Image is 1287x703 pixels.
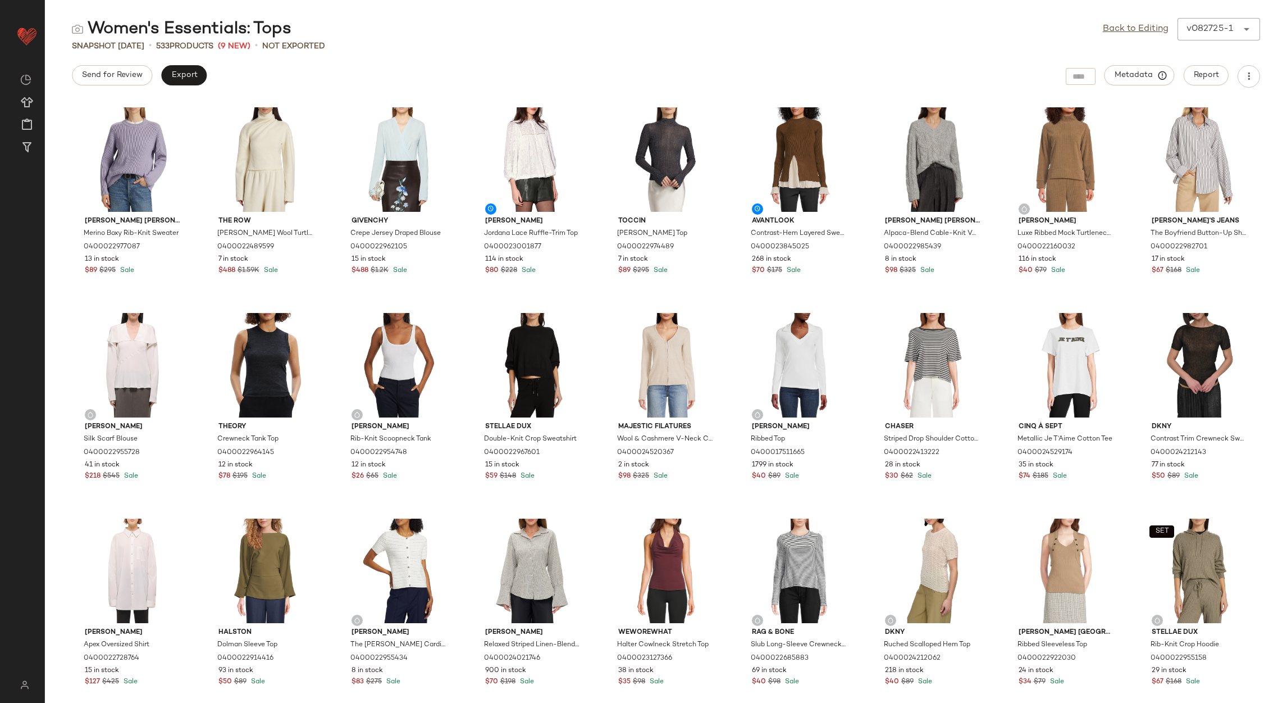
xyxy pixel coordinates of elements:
span: 0400022160032 [1017,242,1075,252]
span: $127 [85,677,100,687]
span: $218 [85,471,101,482]
span: Halston [218,628,314,638]
span: The [PERSON_NAME] Cardigan [350,640,446,650]
span: 29 in stock [1152,666,1186,676]
div: Products [156,40,213,52]
span: 0400023127366 [617,654,672,664]
span: 0400022977087 [84,242,140,252]
img: svg%3e [354,617,360,624]
span: Sale [518,473,535,480]
span: $62 [901,471,913,482]
span: 0400022413222 [884,448,939,458]
span: [PERSON_NAME] [485,628,581,638]
span: $50 [1152,471,1165,482]
span: 268 in stock [752,255,791,265]
span: 15 in stock [352,255,386,265]
span: 7 in stock [618,255,648,265]
img: 0400022985439_PEARLHEATHER [876,107,989,212]
span: [PERSON_NAME] Top [617,229,687,239]
img: 0400017511665_IVORY [743,313,856,418]
span: $89 [234,677,247,687]
span: Wool & Cashmere V-Neck Cardigan [617,434,713,445]
span: $26 [352,471,364,482]
span: $198 [500,677,515,687]
span: 0400022982701 [1151,242,1207,252]
button: Metadata [1105,65,1175,85]
span: Crepe Jersey Draped Blouse [350,229,441,239]
span: 0400022728764 [84,654,139,664]
span: 0400022685883 [751,654,809,664]
img: 0400024021746_BLACKIVORY [476,519,590,623]
span: Sale [1184,678,1200,686]
img: 0400022955158_VINTAGEOLIVEBRANCH [1143,519,1256,623]
span: Sale [384,678,400,686]
span: 0400022962105 [350,242,407,252]
span: $74 [1019,471,1030,482]
span: Rib-Knit Scoopneck Tank [350,434,431,445]
span: $148 [500,471,516,482]
span: $425 [102,677,119,687]
img: 0400022685883_WHITENAVY [743,519,856,623]
span: [PERSON_NAME] [752,422,847,432]
span: 114 in stock [485,255,523,265]
span: $168 [1166,266,1181,276]
span: $50 [218,677,232,687]
img: 0400022982701 [1143,107,1256,212]
span: $1.59K [238,266,259,276]
img: 0400022160032_CINNAMON [1010,107,1123,212]
span: Sale [647,678,664,686]
span: $40 [752,677,766,687]
span: 1799 in stock [752,460,793,470]
span: Sale [783,678,799,686]
span: 8 in stock [352,666,383,676]
span: Not Exported [262,40,325,52]
span: [PERSON_NAME]'s Jeans [1152,216,1247,226]
span: Sale [651,473,668,480]
span: Theory [218,422,314,432]
span: 15 in stock [85,666,119,676]
span: 0400022967601 [484,448,540,458]
img: 0400024212062_COCONUT [876,519,989,623]
img: 0400024529174_WHITEGOLD [1010,313,1123,418]
span: 35 in stock [1019,460,1053,470]
span: $70 [752,266,765,276]
span: 218 in stock [885,666,924,676]
span: Contrast-Hem Layered Sweater [751,229,846,239]
span: $40 [885,677,899,687]
img: 0400022977087_SWEETLILAC [76,107,189,212]
span: Dkny [1152,422,1247,432]
span: Double-Knit Crop Sweatshirt [484,434,577,445]
span: Metallic Je T’Aime Cotton Tee [1017,434,1112,445]
span: $78 [218,471,230,482]
span: $228 [501,266,517,276]
span: Luxe Ribbed Mock Turtleneck Pullover [1017,229,1113,239]
span: $65 [366,471,378,482]
span: Ribbed Sleeveless Top [1017,640,1087,650]
span: 69 in stock [752,666,787,676]
img: 0400023845025_COFFEE [743,107,856,212]
span: $59 [485,471,498,482]
span: Sale [1182,473,1198,480]
span: $83 [352,677,364,687]
span: Send for Review [81,71,143,80]
span: 116 in stock [1019,255,1056,265]
span: Stellae Dux [1152,628,1247,638]
span: 0400022955158 [1151,654,1207,664]
span: 13 in stock [85,255,119,265]
img: svg%3e [887,617,894,624]
span: Dolman Sleeve Top [217,640,277,650]
span: Sale [381,473,397,480]
span: $175 [767,266,782,276]
span: Sale [783,473,799,480]
span: Dkny [885,628,980,638]
span: 24 in stock [1019,666,1053,676]
span: Contrast Trim Crewneck Sweater [1151,434,1246,445]
span: 0400022964145 [217,448,274,458]
span: 0400024520367 [617,448,674,458]
span: Alpaca-Blend Cable-Knit V-Neck Sweater [884,229,979,239]
span: [PERSON_NAME] [GEOGRAPHIC_DATA] [1019,628,1114,638]
span: 0400024212143 [1151,448,1206,458]
span: Slub Long-Sleeve Crewneck T-Shirt [751,640,846,650]
img: 0400022914416_SAGE [209,519,323,623]
span: $98 [618,471,631,482]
